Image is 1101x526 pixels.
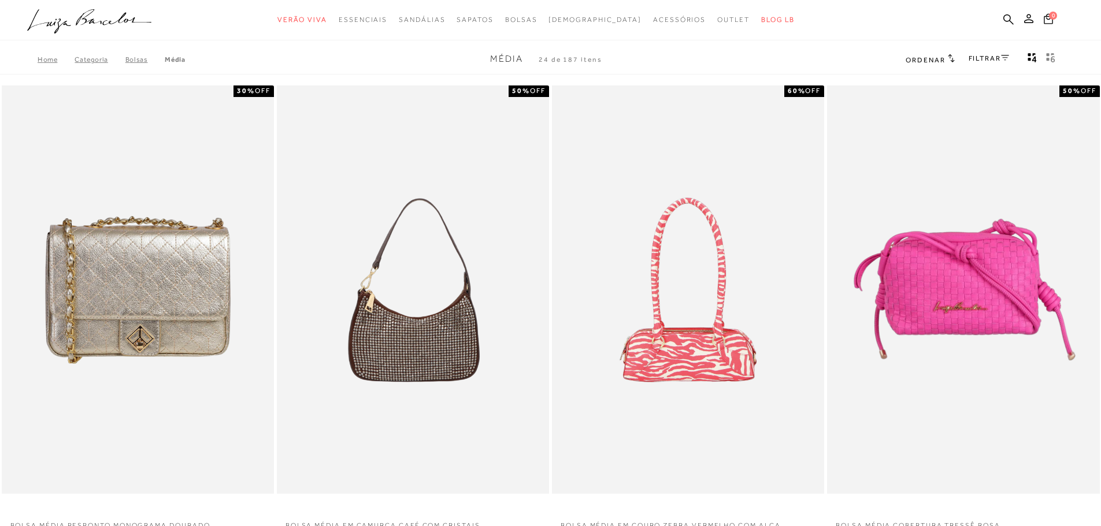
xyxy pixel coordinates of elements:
[1043,52,1059,67] button: gridText6Desc
[3,87,273,492] img: Bolsa média pesponto monograma dourado
[530,87,546,95] span: OFF
[828,87,1098,492] a: Bolsa média cobertura tressê rosa Bolsa média cobertura tressê rosa
[788,87,806,95] strong: 60%
[653,16,706,24] span: Acessórios
[717,16,750,24] span: Outlet
[165,55,185,64] a: Média
[277,16,327,24] span: Verão Viva
[125,55,165,64] a: Bolsas
[548,16,642,24] span: [DEMOGRAPHIC_DATA]
[1063,87,1081,95] strong: 50%
[457,16,493,24] span: Sapatos
[828,87,1098,492] img: Bolsa média cobertura tressê rosa
[3,87,273,492] a: Bolsa média pesponto monograma dourado Bolsa média pesponto monograma dourado
[75,55,125,64] a: Categoria
[512,87,530,95] strong: 50%
[457,9,493,31] a: categoryNavScreenReaderText
[339,16,387,24] span: Essenciais
[505,9,537,31] a: categoryNavScreenReaderText
[539,55,602,64] span: 24 de 187 itens
[805,87,821,95] span: OFF
[255,87,270,95] span: OFF
[653,9,706,31] a: categoryNavScreenReaderText
[490,54,523,64] span: Média
[505,16,537,24] span: Bolsas
[278,87,548,492] img: BOLSA MÉDIA EM CAMURÇA CAFÉ COM CRISTAIS
[1049,12,1057,20] span: 0
[38,55,75,64] a: Home
[761,16,795,24] span: BLOG LB
[237,87,255,95] strong: 30%
[339,9,387,31] a: categoryNavScreenReaderText
[548,9,642,31] a: noSubCategoriesText
[1024,52,1040,67] button: Mostrar 4 produtos por linha
[553,87,823,492] a: BOLSA MÉDIA EM COURO ZEBRA VERMELHO COM ALÇA ALONGADA BOLSA MÉDIA EM COURO ZEBRA VERMELHO COM ALÇ...
[717,9,750,31] a: categoryNavScreenReaderText
[1081,87,1096,95] span: OFF
[553,87,823,492] img: BOLSA MÉDIA EM COURO ZEBRA VERMELHO COM ALÇA ALONGADA
[399,9,445,31] a: categoryNavScreenReaderText
[277,9,327,31] a: categoryNavScreenReaderText
[906,56,945,64] span: Ordenar
[278,87,548,492] a: BOLSA MÉDIA EM CAMURÇA CAFÉ COM CRISTAIS BOLSA MÉDIA EM CAMURÇA CAFÉ COM CRISTAIS
[969,54,1009,62] a: FILTRAR
[761,9,795,31] a: BLOG LB
[1040,13,1056,28] button: 0
[399,16,445,24] span: Sandálias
